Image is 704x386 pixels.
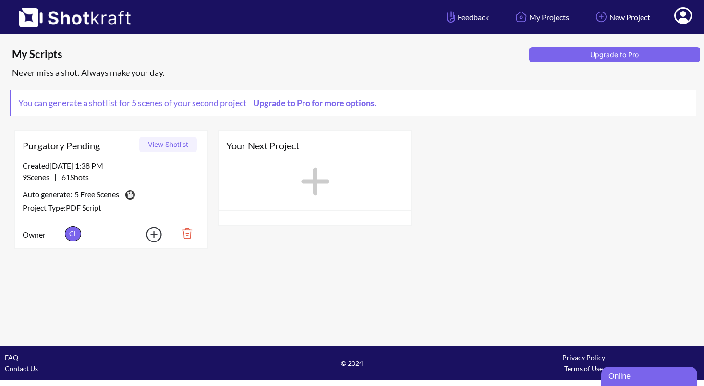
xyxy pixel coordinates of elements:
[65,226,81,241] span: CL
[74,189,119,202] span: 5 Free Scenes
[23,172,54,181] span: 9 Scenes
[167,225,200,241] img: Trash Icon
[23,229,62,241] span: Owner
[226,138,404,153] span: Your Next Project
[123,188,136,202] img: Camera Icon
[444,12,489,23] span: Feedback
[130,97,247,108] span: 5 scenes of your second project
[468,352,699,363] div: Privacy Policy
[513,9,529,25] img: Home Icon
[139,137,197,152] button: View Shotlist
[5,364,38,373] a: Contact Us
[23,138,136,153] span: Purgatory Pending
[601,365,699,386] iframe: chat widget
[57,172,89,181] span: 61 Shots
[11,90,388,116] span: You can generate a shotlist for
[12,47,526,61] span: My Scripts
[529,47,701,62] button: Upgrade to Pro
[468,363,699,374] div: Terms of Use
[23,160,200,171] div: Created [DATE] 1:38 PM
[247,97,381,108] a: Upgrade to Pro for more options.
[23,202,200,214] div: Project Type: PDF Script
[593,9,609,25] img: Add Icon
[236,358,468,369] span: © 2024
[23,171,89,183] span: |
[23,189,74,202] span: Auto generate:
[10,65,699,81] div: Never miss a shot. Always make your day.
[131,224,165,245] img: Add Icon
[586,4,657,30] a: New Project
[5,353,18,362] a: FAQ
[506,4,576,30] a: My Projects
[444,9,458,25] img: Hand Icon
